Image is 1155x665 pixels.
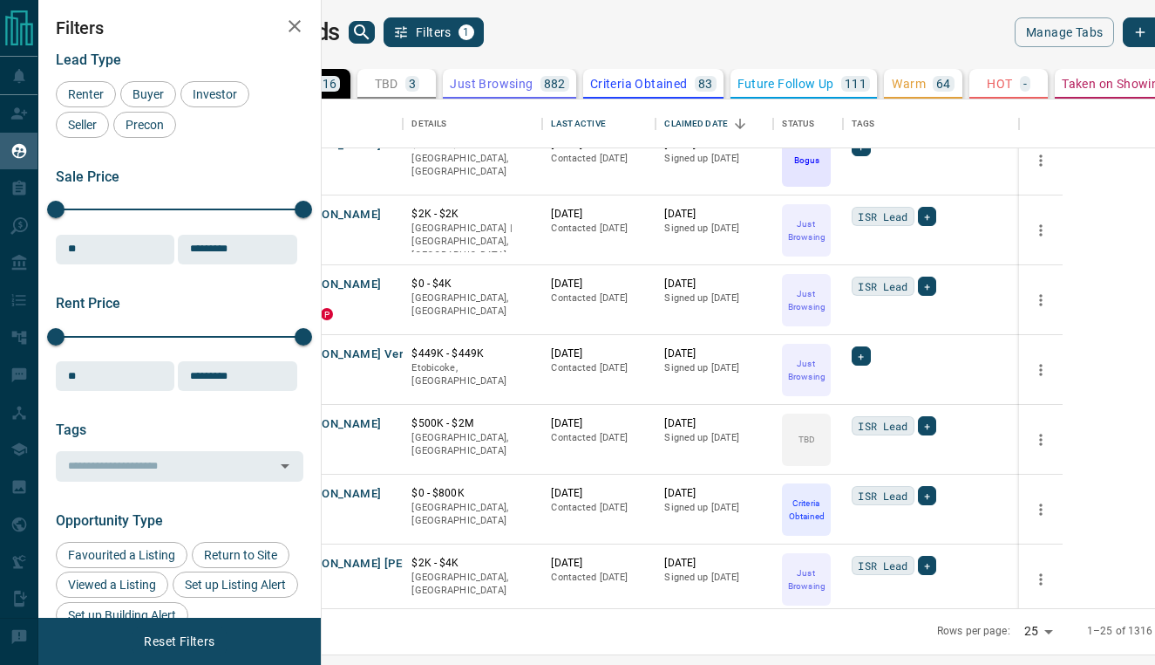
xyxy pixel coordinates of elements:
[289,207,381,223] button: [PERSON_NAME]
[858,487,907,504] span: ISR Lead
[936,78,951,90] p: 64
[1023,78,1027,90] p: -
[551,277,647,291] p: [DATE]
[411,501,533,528] p: [GEOGRAPHIC_DATA], [GEOGRAPHIC_DATA]
[1017,619,1059,644] div: 25
[384,17,484,47] button: Filters1
[664,99,728,148] div: Claimed Date
[62,578,162,592] span: Viewed a Listing
[281,99,403,148] div: Name
[664,277,764,291] p: [DATE]
[924,208,930,225] span: +
[858,347,864,365] span: +
[664,361,764,375] p: Signed up [DATE]
[411,486,533,501] p: $0 - $800K
[773,99,843,148] div: Status
[289,486,381,503] button: [PERSON_NAME]
[664,501,764,515] p: Signed up [DATE]
[56,17,303,38] h2: Filters
[273,454,297,478] button: Open
[784,357,829,383] p: Just Browsing
[375,78,398,90] p: TBD
[119,118,170,132] span: Precon
[411,571,533,598] p: [GEOGRAPHIC_DATA], [GEOGRAPHIC_DATA]
[852,99,874,148] div: Tags
[1028,357,1054,383] button: more
[551,207,647,222] p: [DATE]
[192,542,289,568] div: Return to Site
[590,78,688,90] p: Criteria Obtained
[62,548,181,562] span: Favourited a Listing
[843,99,1019,148] div: Tags
[542,99,656,148] div: Last Active
[1087,624,1153,639] p: 1–25 of 1316
[411,291,533,319] p: [GEOGRAPHIC_DATA], [GEOGRAPHIC_DATA]
[924,557,930,574] span: +
[411,222,533,263] p: [GEOGRAPHIC_DATA] | [GEOGRAPHIC_DATA], [GEOGRAPHIC_DATA]
[656,99,773,148] div: Claimed Date
[450,78,533,90] p: Just Browsing
[924,278,930,295] span: +
[56,168,119,185] span: Sale Price
[924,487,930,504] span: +
[180,81,249,107] div: Investor
[858,278,907,295] span: ISR Lead
[349,21,375,44] button: search button
[845,78,866,90] p: 111
[113,112,176,138] div: Precon
[784,217,829,243] p: Just Browsing
[1028,566,1054,593] button: more
[784,566,829,593] p: Just Browsing
[551,152,647,166] p: Contacted [DATE]
[784,497,829,523] p: Criteria Obtained
[321,308,333,320] div: property.ca
[798,433,815,446] p: TBD
[551,361,647,375] p: Contacted [DATE]
[698,78,713,90] p: 83
[289,416,381,433] button: [PERSON_NAME]
[664,346,764,361] p: [DATE]
[1028,497,1054,523] button: more
[56,512,163,529] span: Opportunity Type
[784,287,829,313] p: Just Browsing
[120,81,176,107] div: Buyer
[664,207,764,222] p: [DATE]
[858,557,907,574] span: ISR Lead
[411,152,533,179] p: [GEOGRAPHIC_DATA], [GEOGRAPHIC_DATA]
[460,26,472,38] span: 1
[411,556,533,571] p: $2K - $4K
[918,416,936,435] div: +
[551,486,647,501] p: [DATE]
[664,222,764,236] p: Signed up [DATE]
[56,602,188,628] div: Set up Building Alert
[411,416,533,431] p: $500K - $2M
[737,78,834,90] p: Future Follow Up
[551,222,647,236] p: Contacted [DATE]
[179,578,292,592] span: Set up Listing Alert
[62,87,110,101] span: Renter
[918,207,936,226] div: +
[411,207,533,222] p: $2K - $2K
[56,422,86,438] span: Tags
[56,81,116,107] div: Renter
[664,291,764,305] p: Signed up [DATE]
[858,208,907,225] span: ISR Lead
[132,627,226,656] button: Reset Filters
[308,78,337,90] p: 1316
[794,154,819,167] p: Bogus
[1028,217,1054,243] button: more
[1028,427,1054,453] button: more
[924,417,930,435] span: +
[987,78,1012,90] p: HOT
[852,346,870,366] div: +
[664,556,764,571] p: [DATE]
[551,291,647,305] p: Contacted [DATE]
[411,346,533,361] p: $449K - $449K
[918,486,936,505] div: +
[289,277,381,293] button: [PERSON_NAME]
[56,542,187,568] div: Favourited a Listing
[918,277,936,296] div: +
[56,572,168,598] div: Viewed a Listing
[1028,147,1054,174] button: more
[918,556,936,575] div: +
